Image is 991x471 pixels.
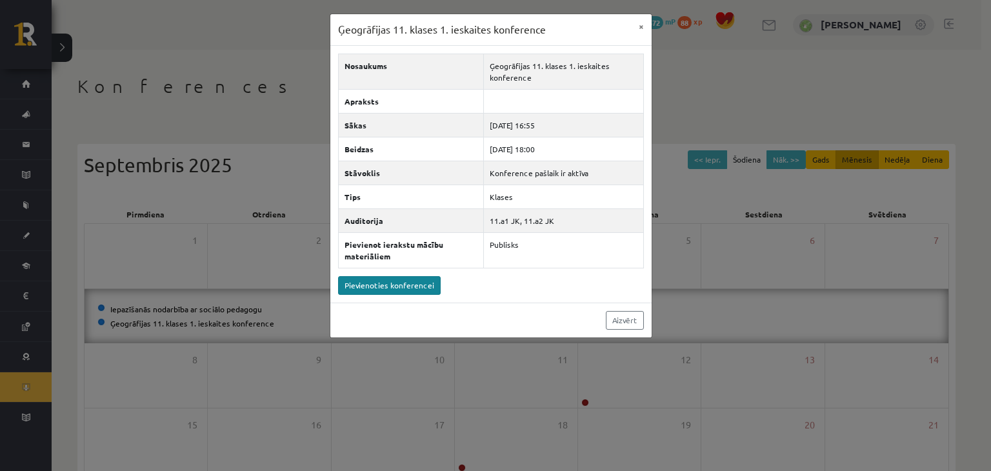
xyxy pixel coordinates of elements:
th: Beidzas [338,137,483,161]
td: Klases [483,185,643,208]
th: Nosaukums [338,54,483,89]
th: Tips [338,185,483,208]
th: Stāvoklis [338,161,483,185]
th: Pievienot ierakstu mācību materiāliem [338,232,483,268]
button: × [631,14,652,39]
td: [DATE] 16:55 [483,113,643,137]
td: [DATE] 18:00 [483,137,643,161]
a: Pievienoties konferencei [338,276,441,295]
th: Sākas [338,113,483,137]
h3: Ģeogrāfijas 11. klases 1. ieskaites konference [338,22,546,37]
td: 11.a1 JK, 11.a2 JK [483,208,643,232]
th: Apraksts [338,89,483,113]
a: Aizvērt [606,311,644,330]
th: Auditorija [338,208,483,232]
td: Publisks [483,232,643,268]
td: Konference pašlaik ir aktīva [483,161,643,185]
td: Ģeogrāfijas 11. klases 1. ieskaites konference [483,54,643,89]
